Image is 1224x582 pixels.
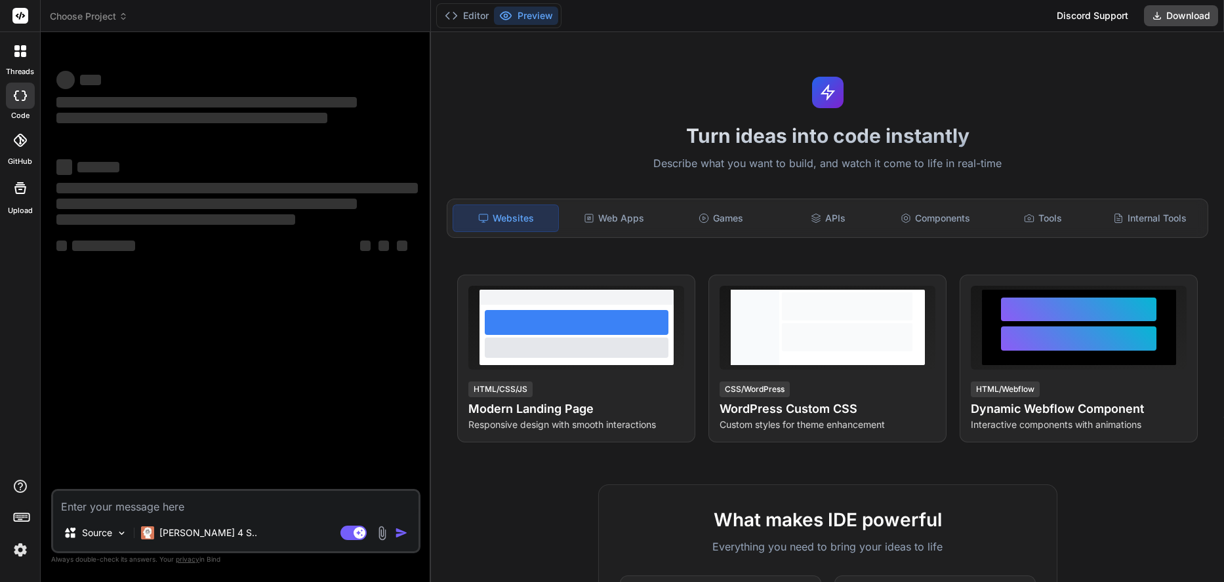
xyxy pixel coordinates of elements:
[720,400,935,418] h4: WordPress Custom CSS
[50,10,128,23] span: Choose Project
[8,205,33,216] label: Upload
[395,526,408,539] img: icon
[561,204,666,232] div: Web Apps
[776,204,881,232] div: APIs
[494,7,558,25] button: Preview
[141,526,154,539] img: Claude 4 Sonnet
[360,241,371,251] span: ‌
[668,204,773,232] div: Games
[77,162,119,172] span: ‌
[56,97,357,107] span: ‌
[56,241,67,251] span: ‌
[56,199,357,209] span: ‌
[971,381,1040,397] div: HTML/Webflow
[971,400,1187,418] h4: Dynamic Webflow Component
[468,400,684,418] h4: Modern Landing Page
[51,553,420,566] p: Always double-check its answers. Your in Bind
[56,159,72,175] span: ‌
[468,381,533,397] div: HTML/CSS/JS
[1144,5,1218,26] button: Download
[620,539,1036,554] p: Everything you need to bring your ideas to life
[6,66,34,77] label: threads
[439,155,1216,172] p: Describe what you want to build, and watch it come to life in real-time
[176,555,199,563] span: privacy
[971,418,1187,431] p: Interactive components with animations
[375,526,390,541] img: attachment
[720,418,935,431] p: Custom styles for theme enhancement
[116,528,127,539] img: Pick Models
[990,204,1095,232] div: Tools
[9,539,31,561] img: settings
[620,506,1036,533] h2: What makes IDE powerful
[378,241,389,251] span: ‌
[397,241,407,251] span: ‌
[439,7,494,25] button: Editor
[80,75,101,85] span: ‌
[82,526,112,539] p: Source
[1049,5,1136,26] div: Discord Support
[72,241,135,251] span: ‌
[468,418,684,431] p: Responsive design with smooth interactions
[453,204,559,232] div: Websites
[439,124,1216,147] h1: Turn ideas into code instantly
[1098,204,1203,232] div: Internal Tools
[720,381,790,397] div: CSS/WordPress
[883,204,988,232] div: Components
[56,71,75,89] span: ‌
[8,156,32,167] label: GitHub
[56,214,295,225] span: ‌
[159,526,257,539] p: [PERSON_NAME] 4 S..
[56,113,327,123] span: ‌
[11,110,30,121] label: code
[56,183,418,193] span: ‌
